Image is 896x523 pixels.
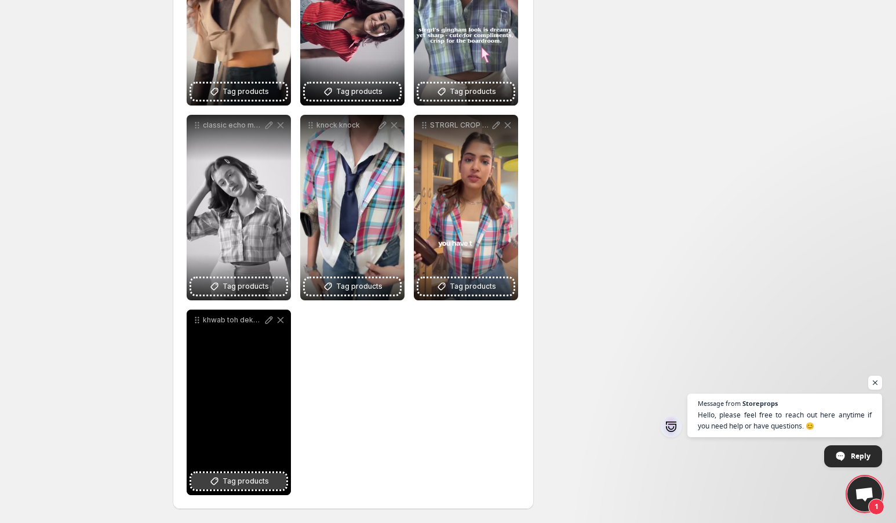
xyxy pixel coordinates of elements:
[300,115,405,300] div: knock knockTag products
[450,281,496,292] span: Tag products
[698,409,872,431] span: Hello, please feel free to reach out here anytime if you need help or have questions. 😊
[418,278,513,295] button: Tag products
[698,400,741,406] span: Message from
[450,86,496,97] span: Tag products
[336,281,383,292] span: Tag products
[430,121,490,130] p: STRGRL CROP BLAZER
[414,115,518,300] div: STRGRL CROP BLAZERTag products
[191,473,286,489] button: Tag products
[223,281,269,292] span: Tag products
[305,278,400,295] button: Tag products
[203,121,263,130] p: classic echo modern flex
[316,121,377,130] p: knock knock
[847,477,882,511] div: Open chat
[336,86,383,97] span: Tag products
[203,315,263,325] p: khwab toh dekha tha ek clothing brand own karne ka
[742,400,778,406] span: Storeprops
[187,310,291,495] div: khwab toh dekha tha ek clothing brand own karne kaTag products
[191,83,286,100] button: Tag products
[187,115,291,300] div: classic echo modern flexTag products
[868,499,884,515] span: 1
[851,446,870,466] span: Reply
[191,278,286,295] button: Tag products
[223,475,269,487] span: Tag products
[223,86,269,97] span: Tag products
[305,83,400,100] button: Tag products
[418,83,513,100] button: Tag products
